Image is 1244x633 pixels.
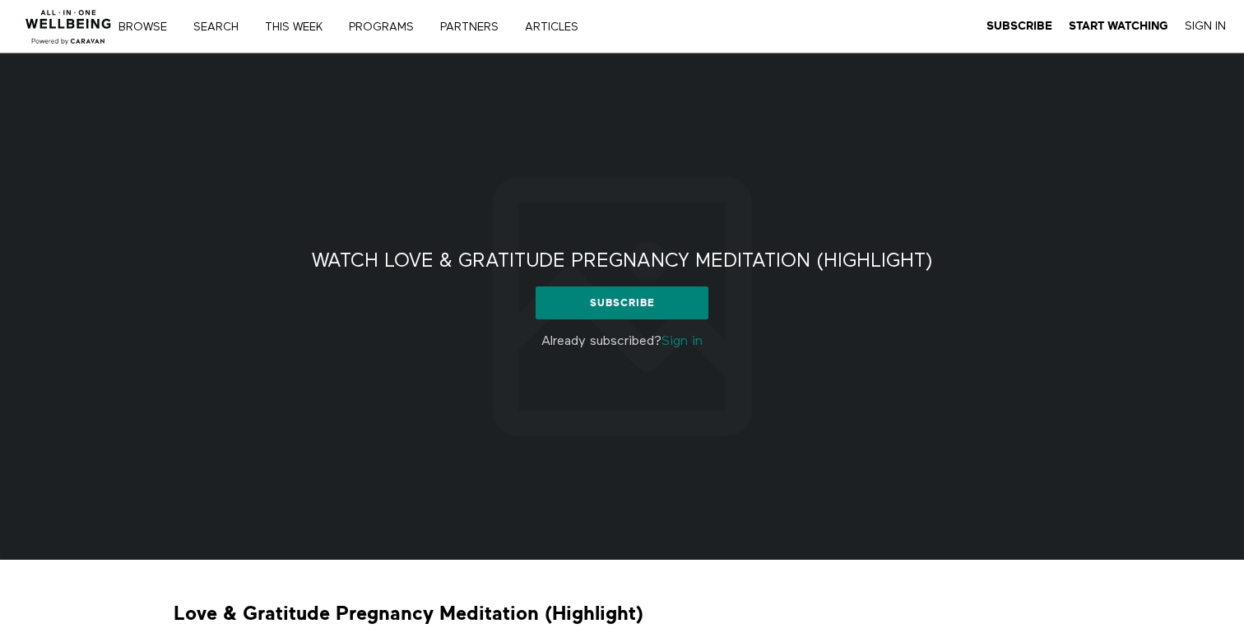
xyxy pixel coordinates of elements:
a: Subscribe [986,19,1052,34]
a: ARTICLES [519,21,596,33]
a: Search [188,21,256,33]
strong: Love & Gratitude Pregnancy Meditation (Highlight) [174,601,643,626]
p: Already subscribed? [442,332,803,351]
nav: Primary [130,18,612,35]
strong: Start Watching [1069,20,1168,32]
strong: Subscribe [986,20,1052,32]
a: THIS WEEK [259,21,340,33]
a: Browse [113,21,184,33]
a: PARTNERS [434,21,516,33]
a: Sign in [661,335,703,348]
h2: Watch Love & Gratitude Pregnancy Meditation (Highlight) [312,249,933,274]
a: PROGRAMS [343,21,431,33]
a: Start Watching [1069,19,1168,34]
a: Subscribe [536,286,709,319]
a: Sign In [1185,19,1226,34]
